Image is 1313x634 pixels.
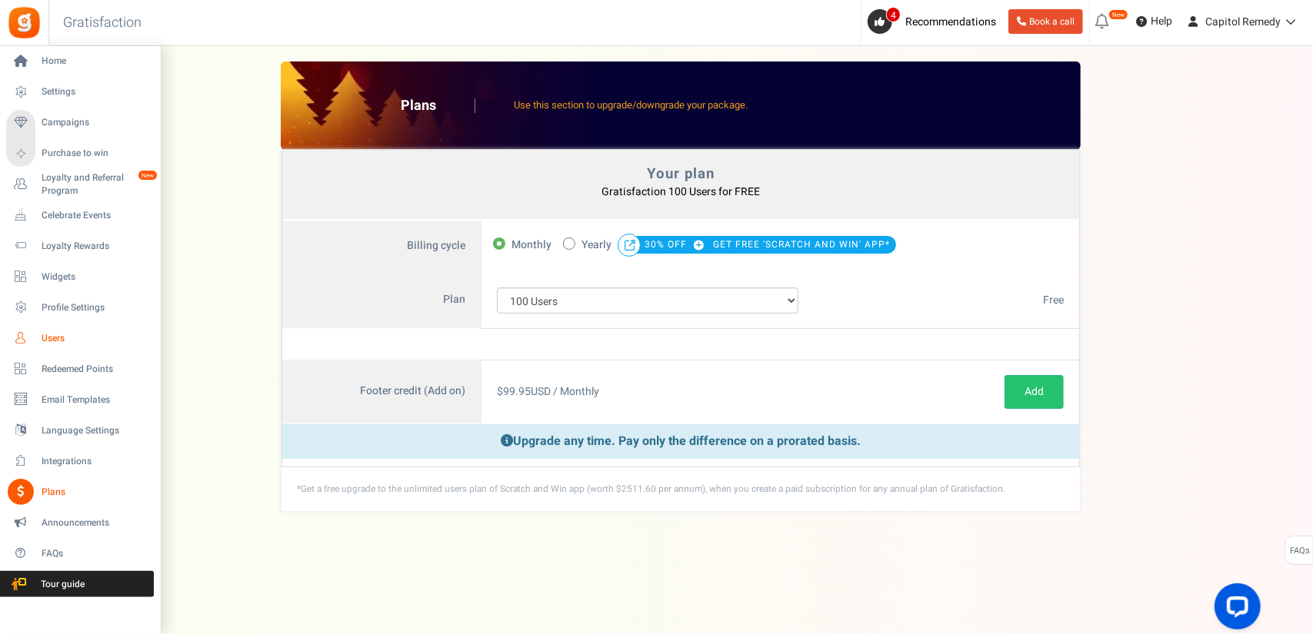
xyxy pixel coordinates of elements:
span: Use this section to upgrade/downgrade your package. [514,98,748,112]
span: Widgets [42,271,149,284]
span: Announcements [42,516,149,529]
span: Home [42,55,149,68]
a: Add [1005,375,1064,409]
a: Redeemed Points [6,356,154,382]
em: New [138,170,158,181]
a: Home [6,48,154,75]
a: Campaigns [6,110,154,136]
span: Integrations [42,455,149,468]
span: Help [1147,14,1172,29]
em: New [1108,9,1128,20]
a: Loyalty Rewards [6,233,154,259]
label: Plan [282,272,482,329]
a: Plans [6,479,154,505]
label: Footer credit (Add on) [282,360,482,424]
span: Campaigns [42,116,149,129]
h3: Gratisfaction [46,8,158,38]
h4: Your plan [298,166,1063,181]
a: Widgets [6,264,154,290]
h2: Plans [401,98,475,114]
a: Email Templates [6,387,154,413]
a: Integrations [6,448,154,474]
a: FAQs [6,540,154,566]
span: 4 [886,7,901,22]
a: Purchase to win [6,141,154,167]
img: Gratisfaction [7,5,42,40]
a: Help [1130,9,1178,34]
span: Tour guide [7,578,115,591]
span: $ USD / Monthly [497,383,599,400]
a: 30% OFF GET FREE 'SCRATCH AND WIN' APP* [645,238,890,251]
a: Users [6,325,154,351]
span: Monthly [512,234,552,256]
span: Yearly [582,234,612,256]
b: Gratisfaction 100 Users for FREE [602,184,760,200]
a: Loyalty and Referral Program New [6,171,154,198]
span: Plans [42,486,149,499]
span: Recommendations [905,14,996,30]
a: Settings [6,79,154,105]
span: FAQs [1289,536,1310,566]
span: Settings [42,85,149,98]
span: Celebrate Events [42,209,149,222]
span: Free [1043,292,1064,308]
span: Language Settings [42,424,149,437]
a: 4 Recommendations [868,9,1002,34]
span: Redeemed Points [42,363,149,376]
a: Language Settings [6,417,154,443]
span: FAQs [42,547,149,560]
span: Capitol Remedy [1205,14,1281,30]
span: GET FREE 'SCRATCH AND WIN' APP* [713,234,890,255]
span: 99.95 [503,383,531,400]
span: Profile Settings [42,301,149,314]
span: 30% OFF [645,234,710,255]
span: Loyalty Rewards [42,240,149,253]
span: Purchase to win [42,147,149,160]
a: Celebrate Events [6,202,154,228]
span: Loyalty and Referral Program [42,171,154,198]
span: Users [42,332,149,345]
p: Upgrade any time. Pay only the difference on a prorated basis. [282,424,1079,459]
div: *Get a free upgrade to the unlimited users plan of Scratch and Win app (worth $2511.60 per annum)... [282,467,1080,511]
a: Profile Settings [6,294,154,320]
a: Book a call [1008,9,1083,34]
a: Announcements [6,510,154,536]
span: Email Templates [42,393,149,407]
label: Billing cycle [282,221,482,273]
